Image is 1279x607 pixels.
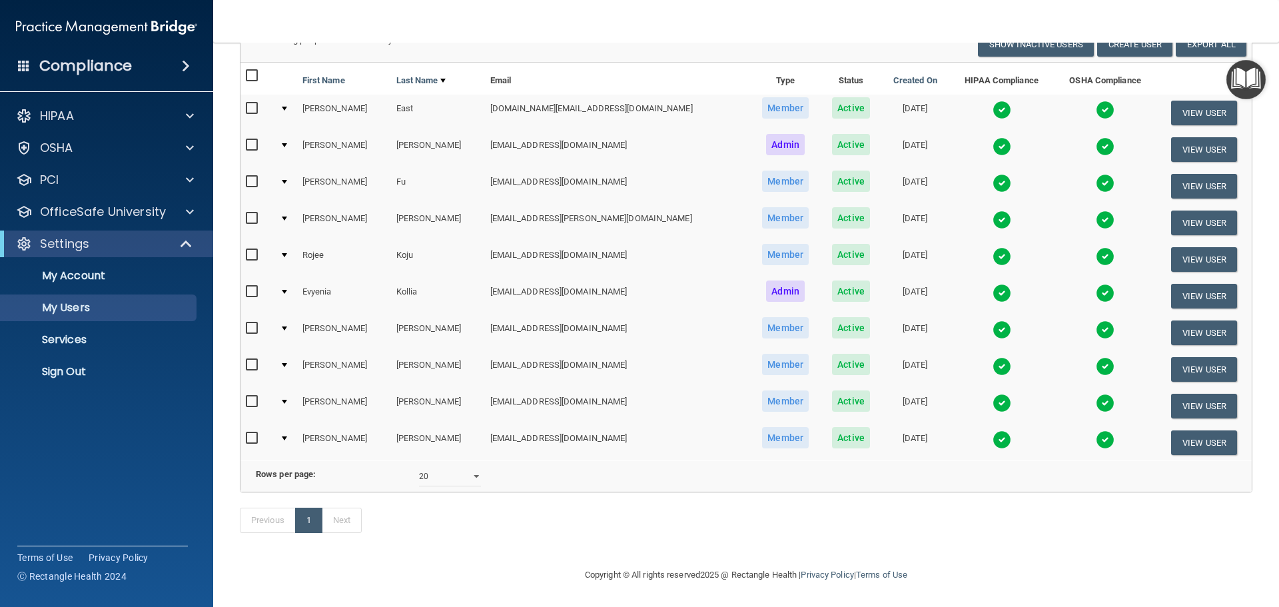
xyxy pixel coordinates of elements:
[832,390,870,412] span: Active
[1097,32,1172,57] button: Create User
[240,508,296,533] a: Previous
[485,205,750,241] td: [EMAIL_ADDRESS][PERSON_NAME][DOMAIN_NAME]
[9,365,191,378] p: Sign Out
[485,388,750,424] td: [EMAIL_ADDRESS][DOMAIN_NAME]
[881,278,949,314] td: [DATE]
[40,204,166,220] p: OfficeSafe University
[1096,101,1114,119] img: tick.e7d51cea.svg
[297,205,391,241] td: [PERSON_NAME]
[1096,320,1114,339] img: tick.e7d51cea.svg
[1171,101,1237,125] button: View User
[762,354,809,375] span: Member
[993,430,1011,449] img: tick.e7d51cea.svg
[1171,211,1237,235] button: View User
[295,508,322,533] a: 1
[881,314,949,351] td: [DATE]
[993,394,1011,412] img: tick.e7d51cea.svg
[766,281,805,302] span: Admin
[391,241,485,278] td: Koju
[16,108,194,124] a: HIPAA
[297,131,391,168] td: [PERSON_NAME]
[485,424,750,460] td: [EMAIL_ADDRESS][DOMAIN_NAME]
[993,174,1011,193] img: tick.e7d51cea.svg
[16,236,193,252] a: Settings
[1096,357,1114,376] img: tick.e7d51cea.svg
[297,278,391,314] td: Evyenia
[391,388,485,424] td: [PERSON_NAME]
[297,168,391,205] td: [PERSON_NAME]
[949,63,1055,95] th: HIPAA Compliance
[881,351,949,388] td: [DATE]
[9,269,191,283] p: My Account
[391,424,485,460] td: [PERSON_NAME]
[485,168,750,205] td: [EMAIL_ADDRESS][DOMAIN_NAME]
[1096,137,1114,156] img: tick.e7d51cea.svg
[16,140,194,156] a: OSHA
[881,241,949,278] td: [DATE]
[821,63,881,95] th: Status
[485,131,750,168] td: [EMAIL_ADDRESS][DOMAIN_NAME]
[40,140,73,156] p: OSHA
[503,554,989,596] div: Copyright © All rights reserved 2025 @ Rectangle Health | |
[1096,394,1114,412] img: tick.e7d51cea.svg
[391,351,485,388] td: [PERSON_NAME]
[485,95,750,131] td: [DOMAIN_NAME][EMAIL_ADDRESS][DOMAIN_NAME]
[396,73,446,89] a: Last Name
[297,241,391,278] td: Rojee
[16,172,194,188] a: PCI
[391,314,485,351] td: [PERSON_NAME]
[832,281,870,302] span: Active
[1049,512,1263,566] iframe: Drift Widget Chat Controller
[16,204,194,220] a: OfficeSafe University
[881,424,949,460] td: [DATE]
[832,354,870,375] span: Active
[1176,32,1246,57] a: Export All
[297,314,391,351] td: [PERSON_NAME]
[1171,430,1237,455] button: View User
[993,284,1011,303] img: tick.e7d51cea.svg
[993,357,1011,376] img: tick.e7d51cea.svg
[762,390,809,412] span: Member
[881,388,949,424] td: [DATE]
[297,351,391,388] td: [PERSON_NAME]
[391,131,485,168] td: [PERSON_NAME]
[391,95,485,131] td: East
[391,205,485,241] td: [PERSON_NAME]
[391,278,485,314] td: Kollia
[832,97,870,119] span: Active
[9,301,191,314] p: My Users
[762,244,809,265] span: Member
[485,351,750,388] td: [EMAIL_ADDRESS][DOMAIN_NAME]
[762,171,809,192] span: Member
[762,207,809,229] span: Member
[832,427,870,448] span: Active
[832,244,870,265] span: Active
[256,469,316,479] b: Rows per page:
[302,73,345,89] a: First Name
[485,278,750,314] td: [EMAIL_ADDRESS][DOMAIN_NAME]
[1096,211,1114,229] img: tick.e7d51cea.svg
[893,73,937,89] a: Created On
[485,63,750,95] th: Email
[881,168,949,205] td: [DATE]
[485,241,750,278] td: [EMAIL_ADDRESS][DOMAIN_NAME]
[40,172,59,188] p: PCI
[9,333,191,346] p: Services
[17,570,127,583] span: Ⓒ Rectangle Health 2024
[750,63,821,95] th: Type
[297,424,391,460] td: [PERSON_NAME]
[1096,247,1114,266] img: tick.e7d51cea.svg
[1171,284,1237,308] button: View User
[1171,394,1237,418] button: View User
[1171,320,1237,345] button: View User
[762,97,809,119] span: Member
[832,317,870,338] span: Active
[881,205,949,241] td: [DATE]
[993,247,1011,266] img: tick.e7d51cea.svg
[993,211,1011,229] img: tick.e7d51cea.svg
[832,207,870,229] span: Active
[832,171,870,192] span: Active
[297,95,391,131] td: [PERSON_NAME]
[391,168,485,205] td: Fu
[762,317,809,338] span: Member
